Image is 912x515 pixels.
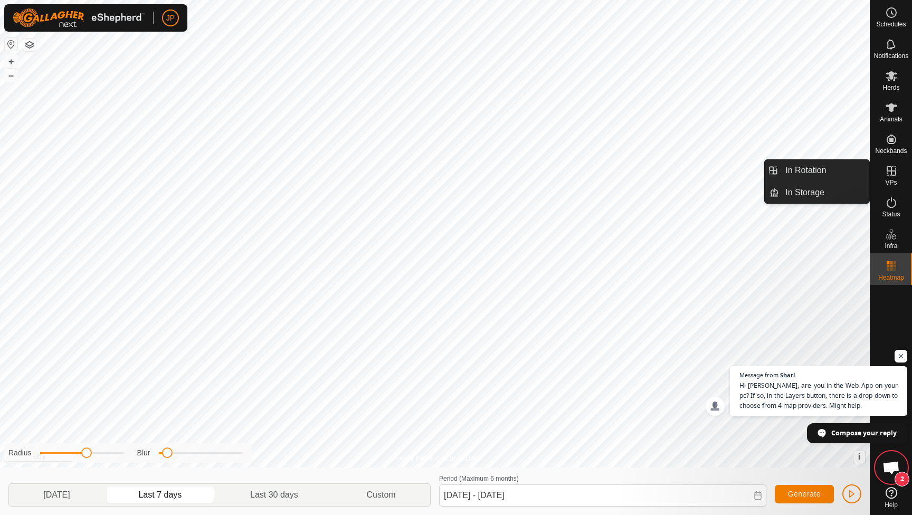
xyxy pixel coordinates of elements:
[765,160,869,181] li: In Rotation
[875,148,907,154] span: Neckbands
[876,21,906,27] span: Schedules
[885,502,898,508] span: Help
[250,489,298,501] span: Last 30 days
[895,472,909,487] span: 2
[882,84,899,91] span: Herds
[8,447,32,459] label: Radius
[138,489,182,501] span: Last 7 days
[166,13,175,24] span: JP
[43,489,70,501] span: [DATE]
[878,274,904,281] span: Heatmap
[882,211,900,217] span: Status
[739,380,898,411] span: Hi [PERSON_NAME], are you in the Web App on your pc? If so, in the Layers button, there is a drop...
[5,69,17,82] button: –
[785,164,826,177] span: In Rotation
[780,372,795,378] span: Sharl
[885,243,897,249] span: Infra
[23,39,36,51] button: Map Layers
[885,179,897,186] span: VPs
[393,454,433,463] a: Privacy Policy
[367,489,396,501] span: Custom
[5,55,17,68] button: +
[788,490,821,498] span: Generate
[779,182,869,203] a: In Storage
[870,483,912,512] a: Help
[739,372,778,378] span: Message from
[439,475,519,482] label: Period (Maximum 6 months)
[831,424,897,442] span: Compose your reply
[874,53,908,59] span: Notifications
[137,447,150,459] label: Blur
[880,116,902,122] span: Animals
[858,452,860,461] span: i
[785,186,824,199] span: In Storage
[445,454,477,463] a: Contact Us
[853,451,865,463] button: i
[765,182,869,203] li: In Storage
[876,452,907,483] a: Open chat
[775,485,834,503] button: Generate
[5,38,17,51] button: Reset Map
[13,8,145,27] img: Gallagher Logo
[779,160,869,181] a: In Rotation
